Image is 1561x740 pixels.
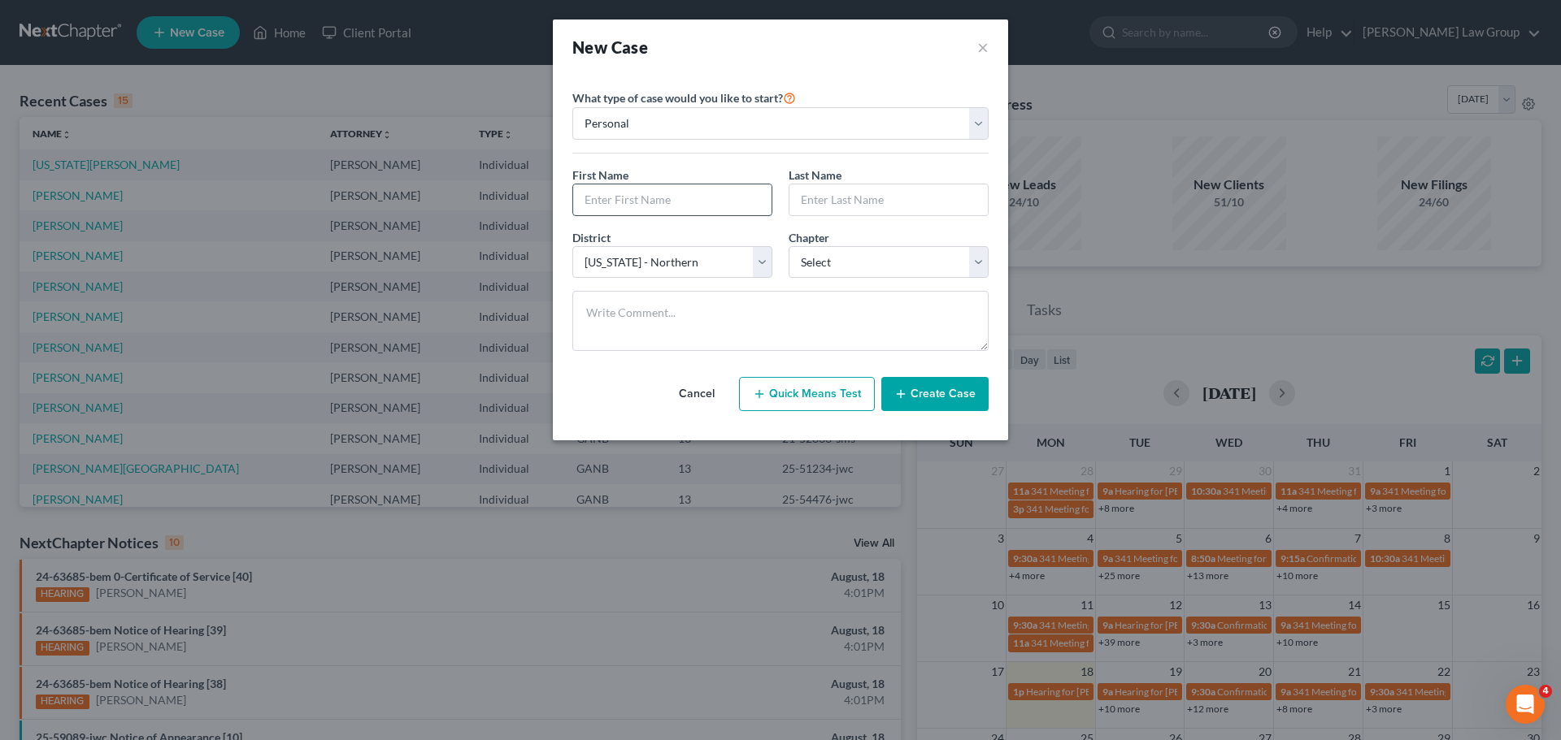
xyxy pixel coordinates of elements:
[789,168,841,182] span: Last Name
[572,168,628,182] span: First Name
[977,36,989,58] button: ×
[739,377,875,411] button: Quick Means Test
[1539,685,1552,698] span: 4
[881,377,989,411] button: Create Case
[661,378,733,410] button: Cancel
[572,231,611,245] span: District
[572,37,648,57] strong: New Case
[572,88,796,107] label: What type of case would you like to start?
[789,184,988,215] input: Enter Last Name
[789,231,829,245] span: Chapter
[573,184,772,215] input: Enter First Name
[1506,685,1545,724] iframe: Intercom live chat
